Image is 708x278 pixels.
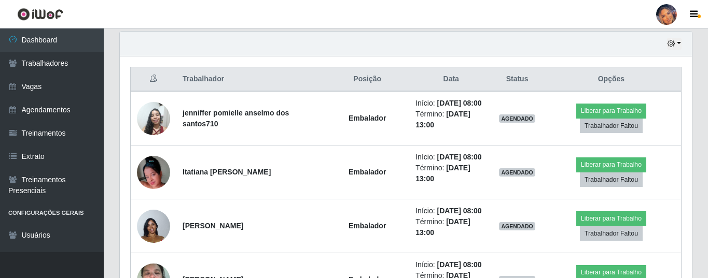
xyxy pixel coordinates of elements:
time: [DATE] 08:00 [437,153,481,161]
time: [DATE] 08:00 [437,99,481,107]
li: Início: [415,259,487,270]
button: Liberar para Trabalho [576,104,646,118]
li: Início: [415,152,487,163]
strong: Embalador [349,114,386,122]
span: AGENDADO [499,114,535,123]
li: Término: [415,216,487,238]
button: Liberar para Trabalho [576,211,646,226]
img: 1681423933642.jpeg [137,96,170,140]
button: Trabalhador Faltou [580,119,643,133]
th: Opções [542,67,682,92]
strong: Embalador [349,168,386,176]
strong: Itatiana [PERSON_NAME] [183,168,271,176]
button: Liberar para Trabalho [576,157,646,172]
th: Trabalhador [176,67,325,92]
li: Início: [415,206,487,216]
time: [DATE] 08:00 [437,260,481,269]
span: AGENDADO [499,168,535,177]
button: Trabalhador Faltou [580,226,643,241]
strong: [PERSON_NAME] [183,222,243,230]
th: Posição [325,67,409,92]
li: Início: [415,98,487,109]
img: 1748091696649.jpeg [137,155,170,188]
strong: jenniffer pomielle anselmo dos santos710 [183,109,289,128]
strong: Embalador [349,222,386,230]
span: AGENDADO [499,222,535,230]
li: Término: [415,109,487,130]
button: Trabalhador Faltou [580,172,643,187]
li: Término: [415,163,487,184]
th: Status [493,67,542,92]
img: CoreUI Logo [17,8,63,21]
img: 1695763704328.jpeg [137,203,170,248]
th: Data [409,67,493,92]
time: [DATE] 08:00 [437,207,481,215]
